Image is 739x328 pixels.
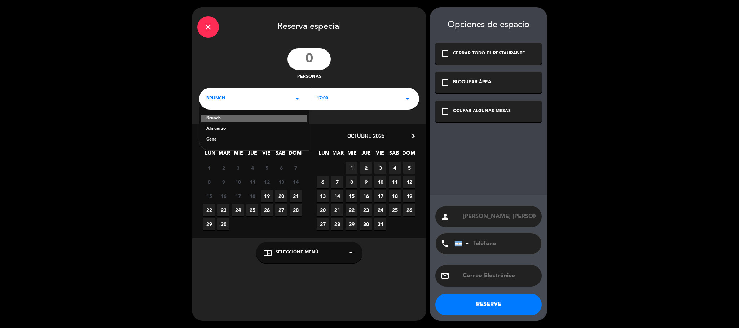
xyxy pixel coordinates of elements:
span: octubre 2025 [347,132,384,139]
span: 15 [346,190,357,202]
span: SAB [274,149,286,161]
span: 9 [217,176,229,188]
span: 23 [217,204,229,216]
span: 16 [217,190,229,202]
span: 6 [317,176,329,188]
span: 19 [261,190,273,202]
span: 30 [217,218,229,230]
span: 24 [232,204,244,216]
span: VIE [260,149,272,161]
span: LUN [318,149,330,161]
span: 5 [261,162,273,174]
span: 3 [232,162,244,174]
span: 6 [275,162,287,174]
span: 19 [403,190,415,202]
span: 11 [389,176,401,188]
span: 31 [374,218,386,230]
i: check_box_outline_blank [441,49,449,58]
span: BRUNCH [206,95,225,102]
span: 4 [389,162,401,174]
i: arrow_drop_down [293,94,302,103]
span: VIE [374,149,386,161]
span: 20 [317,204,329,216]
span: MIE [232,149,244,161]
span: 5 [403,162,415,174]
span: 4 [246,162,258,174]
span: 21 [290,190,302,202]
span: 27 [275,204,287,216]
span: LUN [204,149,216,161]
span: 20 [275,190,287,202]
button: RESERVE [435,294,542,315]
input: 0 [287,48,331,70]
span: 17 [374,190,386,202]
span: 8 [203,176,215,188]
span: 26 [261,204,273,216]
span: 25 [389,204,401,216]
span: Seleccione Menú [276,249,318,256]
span: 30 [360,218,372,230]
input: Correo Electrónico [462,271,536,281]
span: 17:00 [317,95,328,102]
span: 12 [403,176,415,188]
span: SAB [388,149,400,161]
i: arrow_drop_down [403,94,412,103]
span: 24 [374,204,386,216]
span: JUE [360,149,372,161]
span: MIE [346,149,358,161]
span: 9 [360,176,372,188]
span: DOM [289,149,300,161]
span: 8 [346,176,357,188]
div: Brunch [201,115,307,122]
div: BLOQUEAR ÁREA [453,79,491,86]
span: 28 [331,218,343,230]
div: OCUPAR ALGUNAS MESAS [453,108,511,115]
span: 1 [346,162,357,174]
input: Nombre [462,212,536,222]
span: personas [297,74,321,81]
i: check_box_outline_blank [441,78,449,87]
i: check_box_outline_blank [441,107,449,116]
span: 10 [374,176,386,188]
span: 1 [203,162,215,174]
span: 15 [203,190,215,202]
span: 7 [290,162,302,174]
span: 21 [331,204,343,216]
span: 13 [275,176,287,188]
i: arrow_drop_down [347,248,355,257]
span: 2 [360,162,372,174]
span: JUE [246,149,258,161]
span: 18 [389,190,401,202]
span: 12 [261,176,273,188]
i: person [441,212,449,221]
span: DOM [402,149,414,161]
input: Teléfono [454,233,534,254]
span: 22 [346,204,357,216]
span: 28 [290,204,302,216]
span: 18 [246,190,258,202]
span: 7 [331,176,343,188]
div: Argentina: +54 [455,234,471,254]
span: MAR [218,149,230,161]
span: 29 [346,218,357,230]
span: 14 [331,190,343,202]
div: Almuerzo [206,125,302,133]
span: 13 [317,190,329,202]
span: 27 [317,218,329,230]
div: CERRAR TODO EL RESTAURANTE [453,50,525,57]
span: 22 [203,204,215,216]
i: phone [441,239,449,248]
span: 17 [232,190,244,202]
span: 16 [360,190,372,202]
div: Opciones de espacio [435,20,542,30]
i: chevron_right [410,132,417,140]
span: 11 [246,176,258,188]
i: email [441,271,449,280]
div: Cena [206,136,302,143]
span: 26 [403,204,415,216]
span: 10 [232,176,244,188]
span: 14 [290,176,302,188]
span: 25 [246,204,258,216]
span: MAR [332,149,344,161]
span: 23 [360,204,372,216]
